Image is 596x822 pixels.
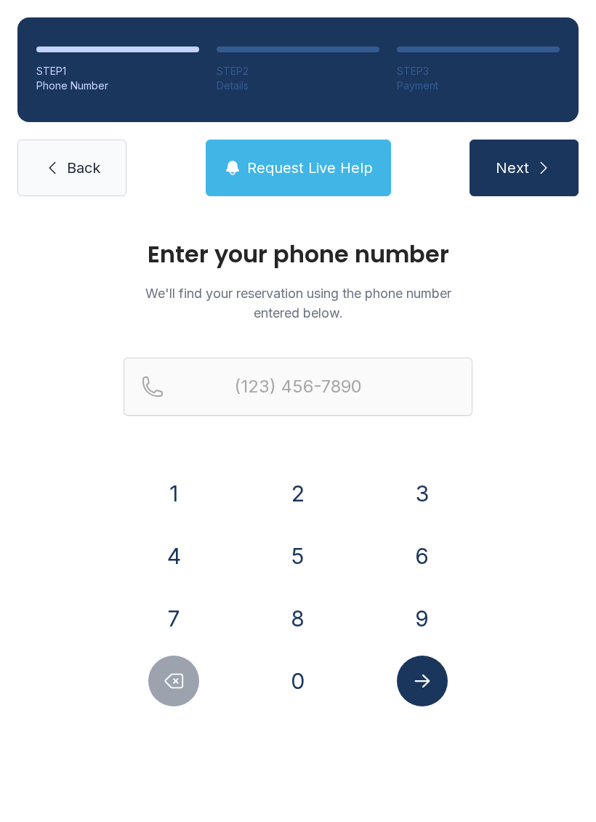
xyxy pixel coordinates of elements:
[397,64,560,78] div: STEP 3
[67,158,100,178] span: Back
[217,78,379,93] div: Details
[397,593,448,644] button: 9
[397,656,448,706] button: Submit lookup form
[496,158,529,178] span: Next
[124,358,472,416] input: Reservation phone number
[273,656,323,706] button: 0
[124,283,472,323] p: We'll find your reservation using the phone number entered below.
[148,531,199,581] button: 4
[397,78,560,93] div: Payment
[148,468,199,519] button: 1
[273,468,323,519] button: 2
[217,64,379,78] div: STEP 2
[36,78,199,93] div: Phone Number
[397,531,448,581] button: 6
[36,64,199,78] div: STEP 1
[397,468,448,519] button: 3
[273,593,323,644] button: 8
[124,243,472,266] h1: Enter your phone number
[148,656,199,706] button: Delete number
[247,158,373,178] span: Request Live Help
[148,593,199,644] button: 7
[273,531,323,581] button: 5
